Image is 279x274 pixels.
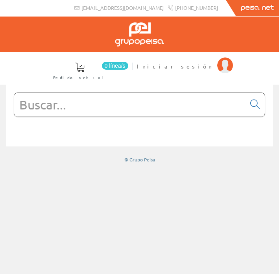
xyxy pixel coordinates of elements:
span: 0 línea/s [102,62,128,70]
div: © Grupo Peisa [6,156,273,163]
span: Iniciar sesión [137,62,213,70]
input: Buscar... [14,93,246,117]
span: Pedido actual [53,74,107,81]
span: [EMAIL_ADDRESS][DOMAIN_NAME] [81,4,164,11]
img: Grupo Peisa [115,22,164,46]
a: Iniciar sesión [135,56,233,63]
span: [PHONE_NUMBER] [175,4,218,11]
